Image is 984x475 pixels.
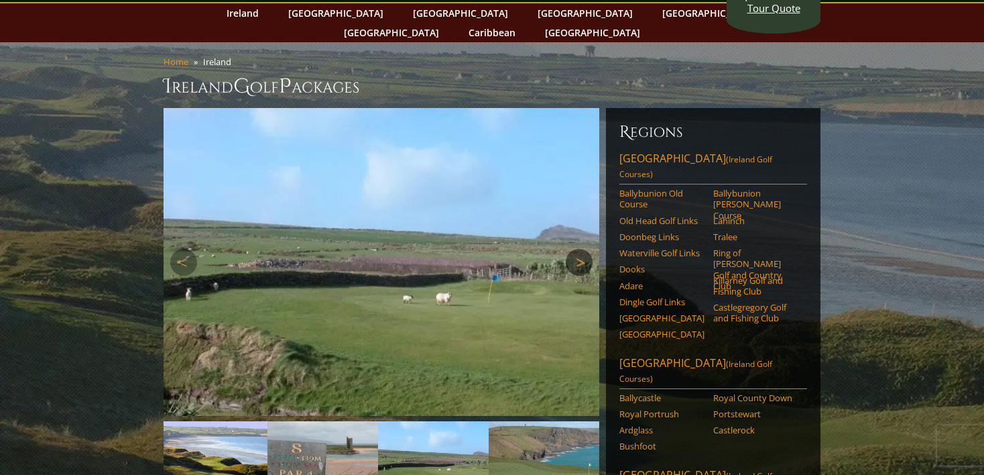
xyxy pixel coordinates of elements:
[619,441,704,452] a: Bushfoot
[713,425,798,435] a: Castlerock
[619,151,807,184] a: [GEOGRAPHIC_DATA](Ireland Golf Courses)
[713,275,798,297] a: Killarney Golf and Fishing Club
[619,425,704,435] a: Ardglass
[406,3,515,23] a: [GEOGRAPHIC_DATA]
[220,3,265,23] a: Ireland
[203,56,237,68] li: Ireland
[713,392,798,403] a: Royal County Down
[170,249,197,276] a: Previous
[279,73,292,100] span: P
[619,409,704,419] a: Royal Portrush
[164,56,188,68] a: Home
[337,23,446,42] a: [GEOGRAPHIC_DATA]
[713,248,798,291] a: Ring of [PERSON_NAME] Golf and Country Club
[713,231,798,242] a: Tralee
[619,280,704,291] a: Adare
[713,302,798,324] a: Castlegregory Golf and Fishing Club
[713,215,798,226] a: Lahinch
[713,188,798,221] a: Ballybunion [PERSON_NAME] Course
[619,358,772,384] span: (Ireland Golf Courses)
[566,249,593,276] a: Next
[619,313,704,323] a: [GEOGRAPHIC_DATA]
[619,248,704,258] a: Waterville Golf Links
[619,264,704,274] a: Dooks
[619,231,704,242] a: Doonbeg Links
[531,3,639,23] a: [GEOGRAPHIC_DATA]
[619,121,807,143] h6: Regions
[619,215,704,226] a: Old Head Golf Links
[462,23,522,42] a: Caribbean
[538,23,647,42] a: [GEOGRAPHIC_DATA]
[619,356,807,389] a: [GEOGRAPHIC_DATA](Ireland Golf Courses)
[656,3,764,23] a: [GEOGRAPHIC_DATA]
[282,3,390,23] a: [GEOGRAPHIC_DATA]
[233,73,250,100] span: G
[619,392,704,403] a: Ballycastle
[713,409,798,419] a: Portstewart
[619,297,704,307] a: Dingle Golf Links
[164,73,820,100] h1: Ireland olf ackages
[619,329,704,339] a: [GEOGRAPHIC_DATA]
[619,188,704,210] a: Ballybunion Old Course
